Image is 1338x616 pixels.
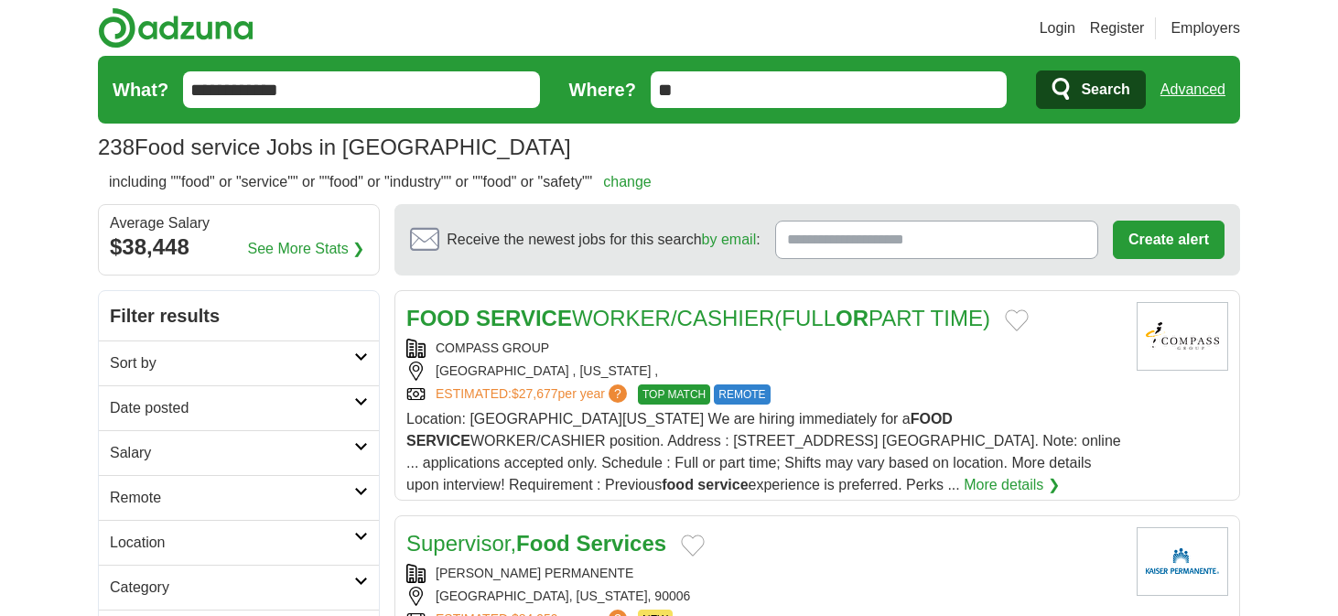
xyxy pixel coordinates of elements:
img: Compass Group logo [1137,302,1228,371]
h2: Salary [110,442,354,464]
strong: food [662,477,694,492]
strong: FOOD [911,411,953,427]
span: Search [1081,71,1129,108]
span: TOP MATCH [638,384,710,405]
strong: SERVICE [406,433,470,448]
button: Add to favorite jobs [681,535,705,557]
a: FOOD SERVICEWORKER/CASHIER(FULLORPART TIME) [406,306,990,330]
h2: Category [110,577,354,599]
h2: Date posted [110,397,354,419]
img: Adzuna logo [98,7,254,49]
div: $38,448 [110,231,368,264]
a: [PERSON_NAME] PERMANENTE [436,566,633,580]
strong: Services [576,531,666,556]
h2: Location [110,532,354,554]
span: ? [609,384,627,403]
label: Where? [569,76,636,103]
a: See More Stats ❯ [248,238,365,260]
div: [GEOGRAPHIC_DATA] , [US_STATE] , [406,362,1122,381]
a: Advanced [1160,71,1225,108]
h1: Food service Jobs in [GEOGRAPHIC_DATA] [98,135,571,159]
a: Sort by [99,340,379,385]
h2: Remote [110,487,354,509]
a: by email [702,232,757,247]
a: Supervisor,Food Services [406,531,666,556]
h2: including ""food" or "service"" or ""food" or "industry"" or ""food" or "safety"" [109,171,652,193]
h2: Sort by [110,352,354,374]
a: ESTIMATED:$27,677per year? [436,384,631,405]
strong: service [697,477,748,492]
a: COMPASS GROUP [436,340,549,355]
a: Register [1090,17,1145,39]
a: change [603,174,652,189]
img: Kaiser Permanente logo [1137,527,1228,596]
strong: FOOD [406,306,469,330]
a: Login [1040,17,1075,39]
button: Search [1036,70,1145,109]
h2: Filter results [99,291,379,340]
a: Employers [1171,17,1240,39]
span: 238 [98,131,135,164]
strong: OR [836,306,869,330]
a: Location [99,520,379,565]
strong: SERVICE [476,306,572,330]
label: What? [113,76,168,103]
a: Date posted [99,385,379,430]
span: Location: [GEOGRAPHIC_DATA][US_STATE] We are hiring immediately for a WORKER/CASHIER position. Ad... [406,411,1121,492]
span: Receive the newest jobs for this search : [447,229,760,251]
span: REMOTE [714,384,770,405]
button: Create alert [1113,221,1225,259]
button: Add to favorite jobs [1005,309,1029,331]
span: $27,677 [512,386,558,401]
div: [GEOGRAPHIC_DATA], [US_STATE], 90006 [406,587,1122,606]
a: More details ❯ [964,474,1060,496]
a: Salary [99,430,379,475]
strong: Food [516,531,570,556]
a: Category [99,565,379,610]
div: Average Salary [110,216,368,231]
a: Remote [99,475,379,520]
